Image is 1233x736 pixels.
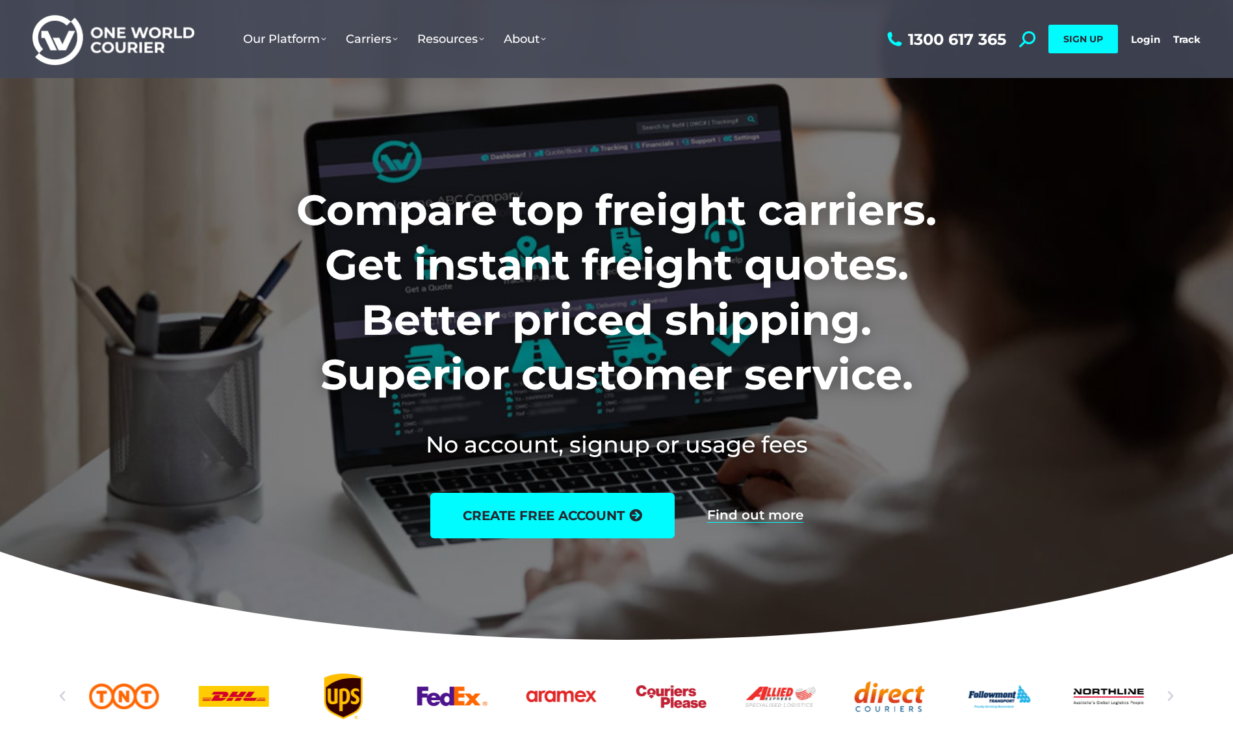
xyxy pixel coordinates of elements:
div: 2 / 25 [89,674,159,719]
a: FedEx logo [417,674,487,719]
a: Followmont transoirt web logo [964,674,1034,719]
div: 8 / 25 [746,674,816,719]
a: Resources [408,19,494,59]
span: Carriers [346,32,398,46]
a: Track [1173,33,1201,46]
div: 3 / 25 [198,674,268,719]
div: Slides [89,674,1144,719]
a: Couriers Please logo [636,674,706,719]
a: Aramex_logo [526,674,597,719]
div: 7 / 25 [636,674,706,719]
div: 5 / 25 [417,674,487,719]
div: 10 / 25 [964,674,1034,719]
a: Our Platform [233,19,336,59]
a: About [494,19,556,59]
a: SIGN UP [1048,25,1118,53]
span: Our Platform [243,32,326,46]
div: 4 / 25 [308,674,378,719]
div: 6 / 25 [526,674,597,719]
a: Northline logo [1074,674,1144,719]
a: 1300 617 365 [884,31,1006,47]
span: Resources [417,32,484,46]
a: Find out more [707,508,803,523]
a: Direct Couriers logo [855,674,925,719]
a: UPS logo [308,674,378,719]
a: Carriers [336,19,408,59]
span: SIGN UP [1063,33,1103,45]
a: create free account [430,493,675,538]
span: About [504,32,546,46]
a: TNT logo Australian freight company [89,674,159,719]
a: Login [1131,33,1160,46]
img: One World Courier [32,13,194,66]
h1: Compare top freight carriers. Get instant freight quotes. Better priced shipping. Superior custom... [211,183,1022,402]
a: DHl logo [198,674,268,719]
div: 9 / 25 [855,674,925,719]
h2: No account, signup or usage fees [211,428,1022,460]
a: Allied Express logo [746,674,816,719]
div: 11 / 25 [1074,674,1144,719]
